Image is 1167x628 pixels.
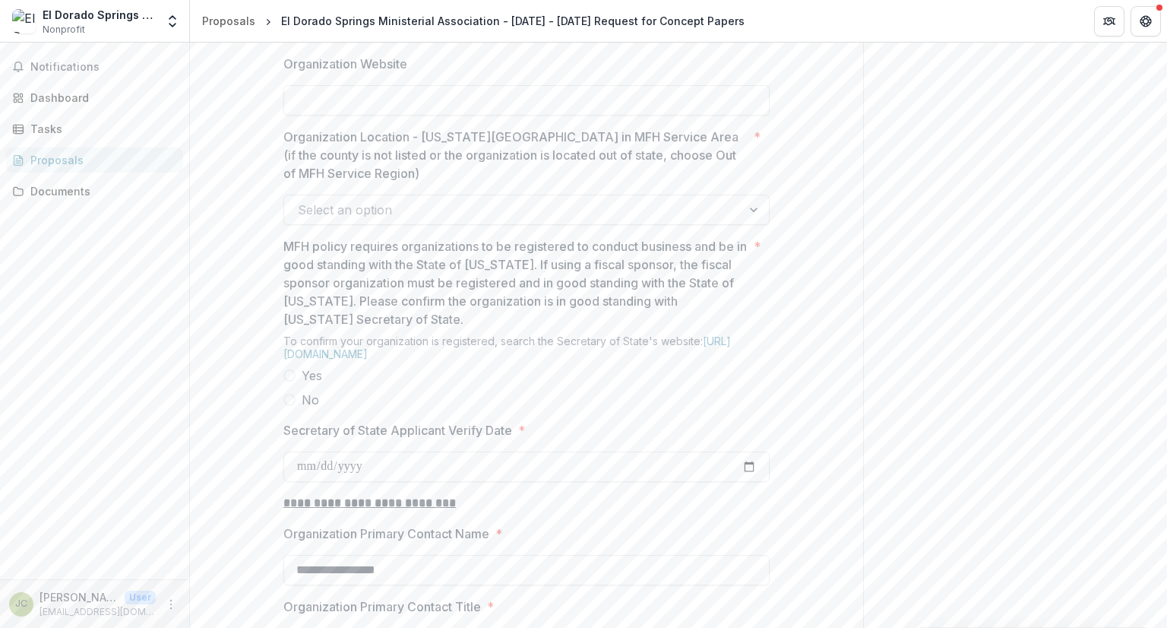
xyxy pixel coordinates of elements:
[43,23,85,36] span: Nonprofit
[283,55,407,73] p: Organization Website
[196,10,751,32] nav: breadcrumb
[6,147,183,173] a: Proposals
[15,599,27,609] div: Jennifer Caldwell
[30,61,177,74] span: Notifications
[162,595,180,614] button: More
[40,589,119,605] p: [PERSON_NAME]
[283,598,481,616] p: Organization Primary Contact Title
[6,85,183,110] a: Dashboard
[202,13,255,29] div: Proposals
[6,179,183,204] a: Documents
[283,421,512,439] p: Secretary of State Applicant Verify Date
[40,605,156,619] p: [EMAIL_ADDRESS][DOMAIN_NAME]
[125,591,156,604] p: User
[1094,6,1124,36] button: Partners
[12,9,36,33] img: El Dorado Springs Ministerial Association
[30,90,171,106] div: Dashboard
[283,525,489,543] p: Organization Primary Contact Name
[43,7,156,23] div: El Dorado Springs Ministerial Association
[30,121,171,137] div: Tasks
[283,128,748,182] p: Organization Location - [US_STATE][GEOGRAPHIC_DATA] in MFH Service Area (if the county is not lis...
[196,10,261,32] a: Proposals
[30,152,171,168] div: Proposals
[302,366,322,385] span: Yes
[30,183,171,199] div: Documents
[283,335,731,360] a: [URL][DOMAIN_NAME]
[283,237,748,328] p: MFH policy requires organizations to be registered to conduct business and be in good standing wi...
[6,55,183,79] button: Notifications
[302,391,319,409] span: No
[283,335,770,366] div: To confirm your organization is registered, search the Secretary of State's website:
[162,6,183,36] button: Open entity switcher
[1131,6,1161,36] button: Get Help
[6,116,183,141] a: Tasks
[281,13,745,29] div: El Dorado Springs Ministerial Association - [DATE] - [DATE] Request for Concept Papers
